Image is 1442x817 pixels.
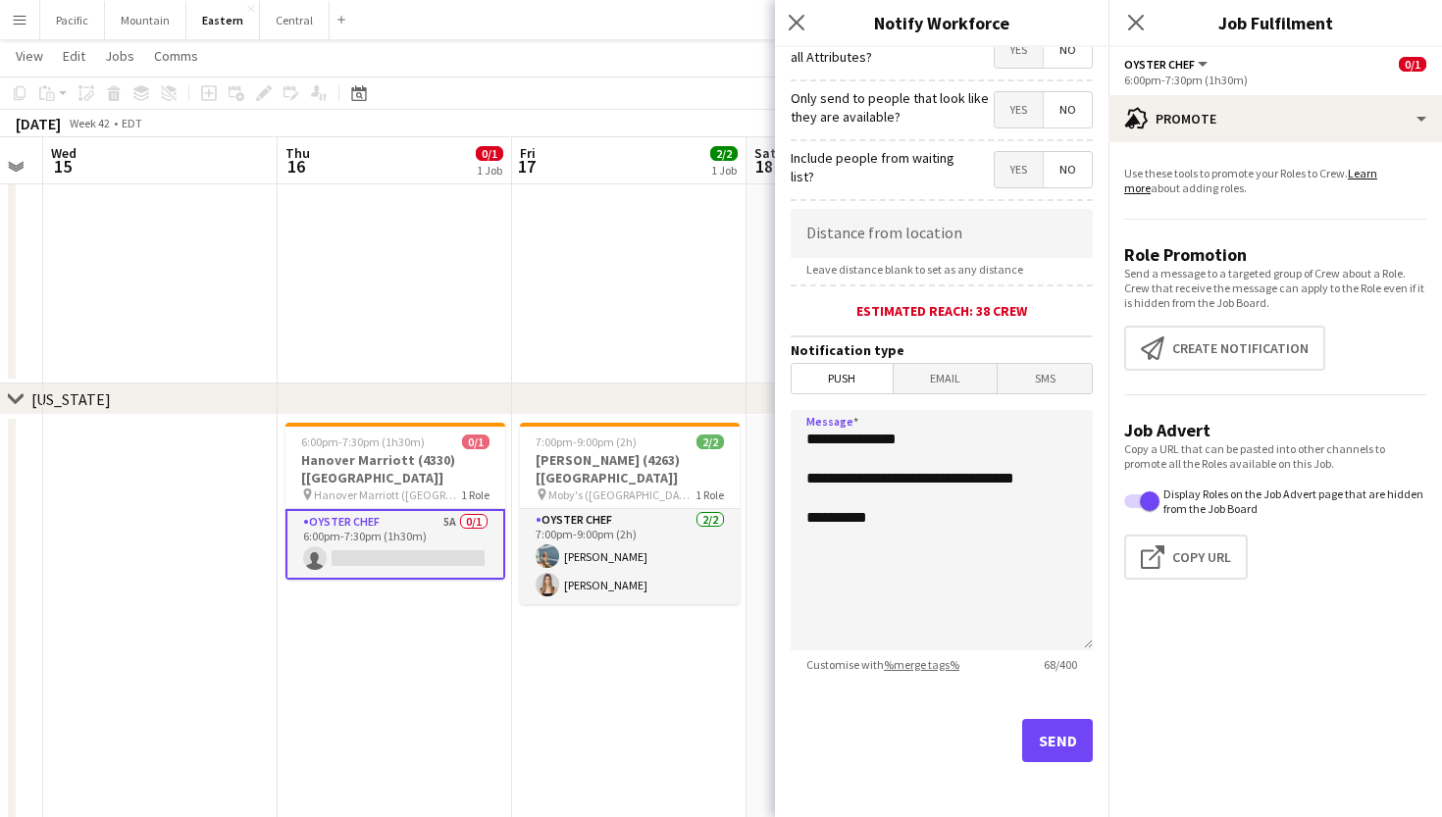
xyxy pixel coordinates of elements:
[695,487,724,502] span: 1 Role
[1108,95,1442,142] div: Promote
[1124,441,1426,471] p: Copy a URL that can be pasted into other channels to promote all the Roles available on this Job.
[520,509,740,604] app-card-role: Oyster Chef2/27:00pm-9:00pm (2h)[PERSON_NAME][PERSON_NAME]
[1124,243,1426,266] h3: Role Promotion
[995,152,1043,187] span: Yes
[1124,57,1195,72] span: Oyster Chef
[791,149,961,184] label: Include people from waiting list?
[1159,486,1426,516] label: Display Roles on the Job Advert page that are hidden from the Job Board
[751,155,776,178] span: 18
[462,434,489,449] span: 0/1
[186,1,260,39] button: Eastern
[696,434,724,449] span: 2/2
[314,487,461,502] span: Hanover Marriott ([GEOGRAPHIC_DATA], [GEOGRAPHIC_DATA])
[1022,719,1093,762] button: Send
[1124,535,1248,580] button: Copy Url
[40,1,105,39] button: Pacific
[1028,657,1093,672] span: 68 / 400
[548,487,695,502] span: Moby's ([GEOGRAPHIC_DATA], [GEOGRAPHIC_DATA])
[477,163,502,178] div: 1 Job
[517,155,536,178] span: 17
[884,657,959,672] a: %merge tags%
[791,341,1093,359] h3: Notification type
[791,262,1039,277] span: Leave distance blank to set as any distance
[16,47,43,65] span: View
[285,509,505,580] app-card-role: Oyster Chef5A0/16:00pm-7:30pm (1h30m)
[995,32,1043,68] span: Yes
[285,451,505,486] h3: Hanover Marriott (4330) [[GEOGRAPHIC_DATA]]
[791,302,1093,320] div: Estimated reach: 38 crew
[1124,73,1426,87] div: 6:00pm-7:30pm (1h30m)
[711,163,737,178] div: 1 Job
[1399,57,1426,72] span: 0/1
[536,434,637,449] span: 7:00pm-9:00pm (2h)
[520,423,740,604] app-job-card: 7:00pm-9:00pm (2h)2/2[PERSON_NAME] (4263) [[GEOGRAPHIC_DATA]] Moby's ([GEOGRAPHIC_DATA], [GEOGRAP...
[8,43,51,69] a: View
[105,47,134,65] span: Jobs
[301,434,425,449] span: 6:00pm-7:30pm (1h30m)
[995,92,1043,128] span: Yes
[710,146,738,161] span: 2/2
[1124,266,1426,310] p: Send a message to a targeted group of Crew about a Role. Crew that receive the message can apply ...
[51,144,77,162] span: Wed
[1108,10,1442,35] h3: Job Fulfilment
[31,389,111,409] div: [US_STATE]
[1044,92,1092,128] span: No
[285,423,505,580] app-job-card: 6:00pm-7:30pm (1h30m)0/1Hanover Marriott (4330) [[GEOGRAPHIC_DATA]] Hanover Marriott ([GEOGRAPHIC...
[105,1,186,39] button: Mountain
[1044,152,1092,187] span: No
[63,47,85,65] span: Edit
[754,144,776,162] span: Sat
[1044,32,1092,68] span: No
[1124,326,1325,371] button: Create notification
[283,155,310,178] span: 16
[146,43,206,69] a: Comms
[1124,419,1426,441] h3: Job Advert
[792,364,893,393] span: Push
[1124,57,1210,72] button: Oyster Chef
[791,29,986,65] label: Only send to people that match all Attributes?
[1124,166,1426,195] p: Use these tools to promote your Roles to Crew. about adding roles.
[520,144,536,162] span: Fri
[260,1,330,39] button: Central
[65,116,114,130] span: Week 42
[1124,166,1377,195] a: Learn more
[775,10,1108,35] h3: Notify Workforce
[476,146,503,161] span: 0/1
[16,114,61,133] div: [DATE]
[791,89,994,125] label: Only send to people that look like they are available?
[894,364,998,393] span: Email
[154,47,198,65] span: Comms
[122,116,142,130] div: EDT
[791,657,975,672] span: Customise with
[520,451,740,486] h3: [PERSON_NAME] (4263) [[GEOGRAPHIC_DATA]]
[998,364,1092,393] span: SMS
[285,144,310,162] span: Thu
[55,43,93,69] a: Edit
[48,155,77,178] span: 15
[97,43,142,69] a: Jobs
[461,487,489,502] span: 1 Role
